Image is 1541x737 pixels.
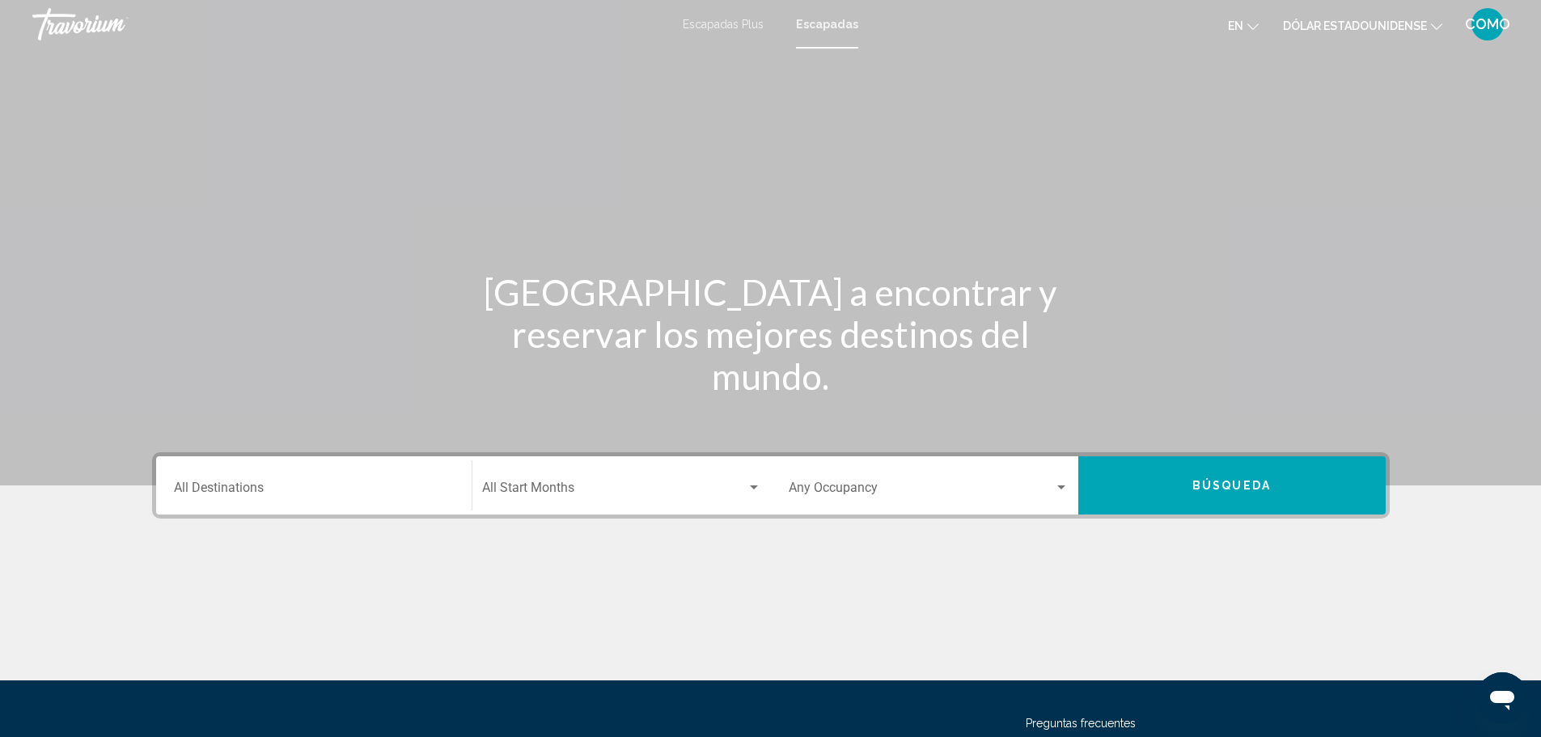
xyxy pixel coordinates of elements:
iframe: Botón para iniciar la ventana de mensajería [1476,672,1528,724]
button: Menú de usuario [1467,7,1509,41]
a: Preguntas frecuentes [1026,717,1136,730]
a: Travorium [32,8,667,40]
a: Escapadas Plus [683,18,764,31]
span: Búsqueda [1192,480,1271,493]
a: Escapadas [796,18,858,31]
h1: [GEOGRAPHIC_DATA] a encontrar y reservar los mejores destinos del mundo. [468,271,1074,397]
div: Search widget [156,456,1386,515]
font: COMO [1465,15,1510,32]
button: Cambiar idioma [1228,14,1259,37]
font: en [1228,19,1243,32]
button: Cambiar moneda [1283,14,1442,37]
font: Dólar estadounidense [1283,19,1427,32]
button: Búsqueda [1078,456,1386,515]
